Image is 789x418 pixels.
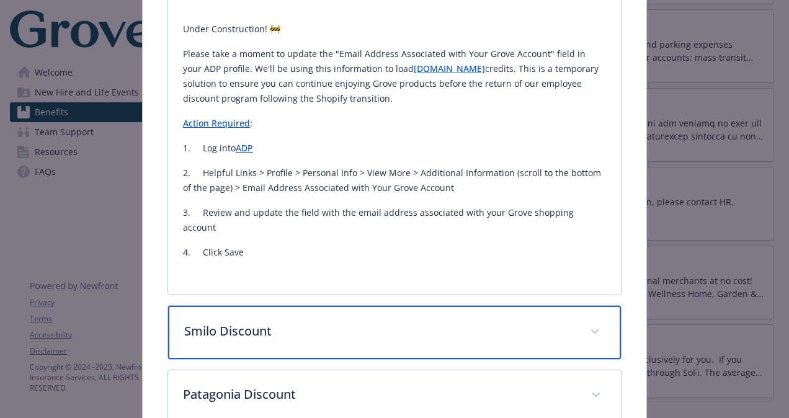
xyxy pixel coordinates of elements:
p: 3. Review and update the field with the email address associated with your Grove shopping account [183,205,606,235]
div: Grove Discount [168,12,621,295]
a: ADP [236,142,253,154]
p: 2. Helpful Links > Profile > Personal Info > View More > Additional Information (scroll to the bo... [183,166,606,195]
a: Action Required [183,117,250,129]
p: Smilo Discount [184,322,575,340]
p: 4. Click Save [183,245,606,260]
div: Smilo Discount [168,306,621,359]
p: Under Construction! 🚧 [183,22,606,37]
p: : [183,116,606,131]
p: 1. Log into [183,141,606,156]
a: [DOMAIN_NAME] [414,63,485,74]
p: Patagonia Discount [183,385,576,404]
p: Please take a moment to update the "Email Address Associated with Your Grove Account" field in yo... [183,47,606,106]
